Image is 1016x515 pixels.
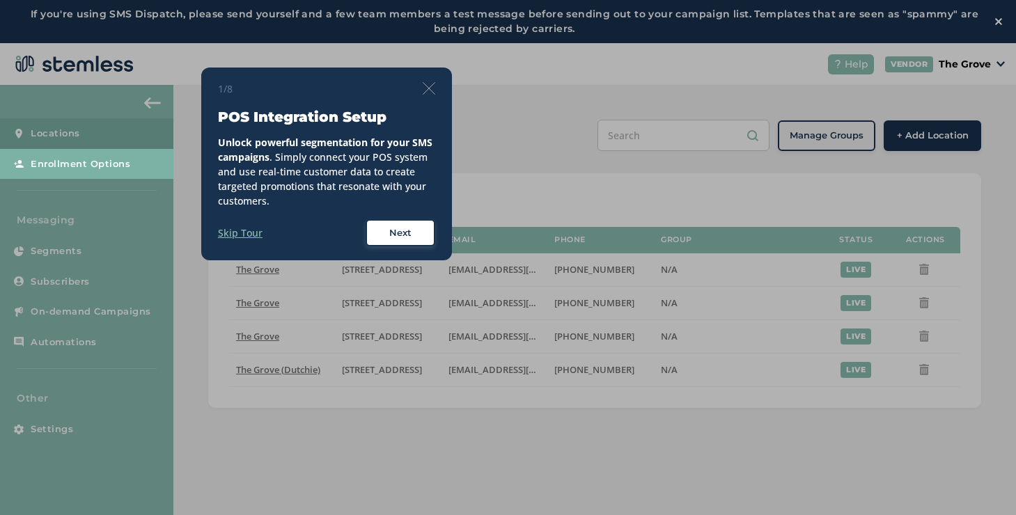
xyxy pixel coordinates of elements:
[366,219,435,247] button: Next
[389,226,412,240] span: Next
[946,448,1016,515] iframe: Chat Widget
[218,225,263,240] label: Skip Tour
[218,81,233,96] span: 1/8
[218,107,435,127] h3: POS Integration Setup
[423,82,435,95] img: icon-close-thin-accent-606ae9a3.svg
[31,157,130,171] span: Enrollment Options
[218,135,435,208] div: . Simply connect your POS system and use real-time customer data to create targeted promotions th...
[218,136,432,164] strong: Unlock powerful segmentation for your SMS campaigns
